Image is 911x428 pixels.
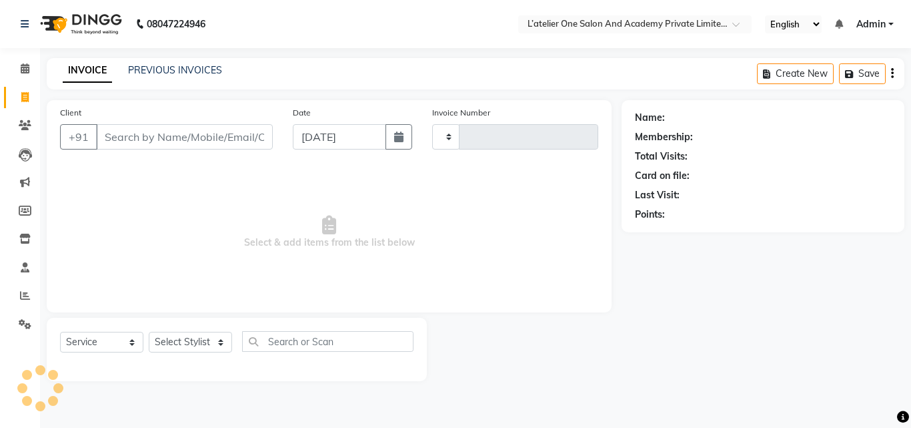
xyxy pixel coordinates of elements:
[856,17,886,31] span: Admin
[63,59,112,83] a: INVOICE
[60,124,97,150] button: +91
[757,63,834,84] button: Create New
[293,107,311,119] label: Date
[635,188,680,202] div: Last Visit:
[839,63,886,84] button: Save
[635,130,693,144] div: Membership:
[635,169,690,183] div: Card on file:
[635,150,688,164] div: Total Visits:
[635,208,665,222] div: Points:
[147,5,205,43] b: 08047224946
[60,107,81,119] label: Client
[34,5,125,43] img: logo
[128,64,222,76] a: PREVIOUS INVOICES
[432,107,490,119] label: Invoice Number
[242,331,413,352] input: Search or Scan
[96,124,273,150] input: Search by Name/Mobile/Email/Code
[635,111,665,125] div: Name:
[60,166,598,299] span: Select & add items from the list below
